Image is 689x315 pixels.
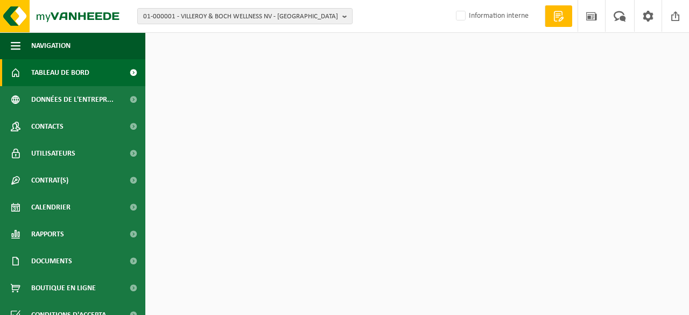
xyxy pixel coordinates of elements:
span: Boutique en ligne [31,275,96,302]
span: Navigation [31,32,71,59]
span: Calendrier [31,194,71,221]
span: Contacts [31,113,64,140]
span: Contrat(s) [31,167,68,194]
span: Rapports [31,221,64,248]
span: 01-000001 - VILLEROY & BOCH WELLNESS NV - [GEOGRAPHIC_DATA] [143,9,338,25]
button: 01-000001 - VILLEROY & BOCH WELLNESS NV - [GEOGRAPHIC_DATA] [137,8,353,24]
span: Documents [31,248,72,275]
span: Tableau de bord [31,59,89,86]
span: Utilisateurs [31,140,75,167]
span: Données de l'entrepr... [31,86,114,113]
label: Information interne [454,8,529,24]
